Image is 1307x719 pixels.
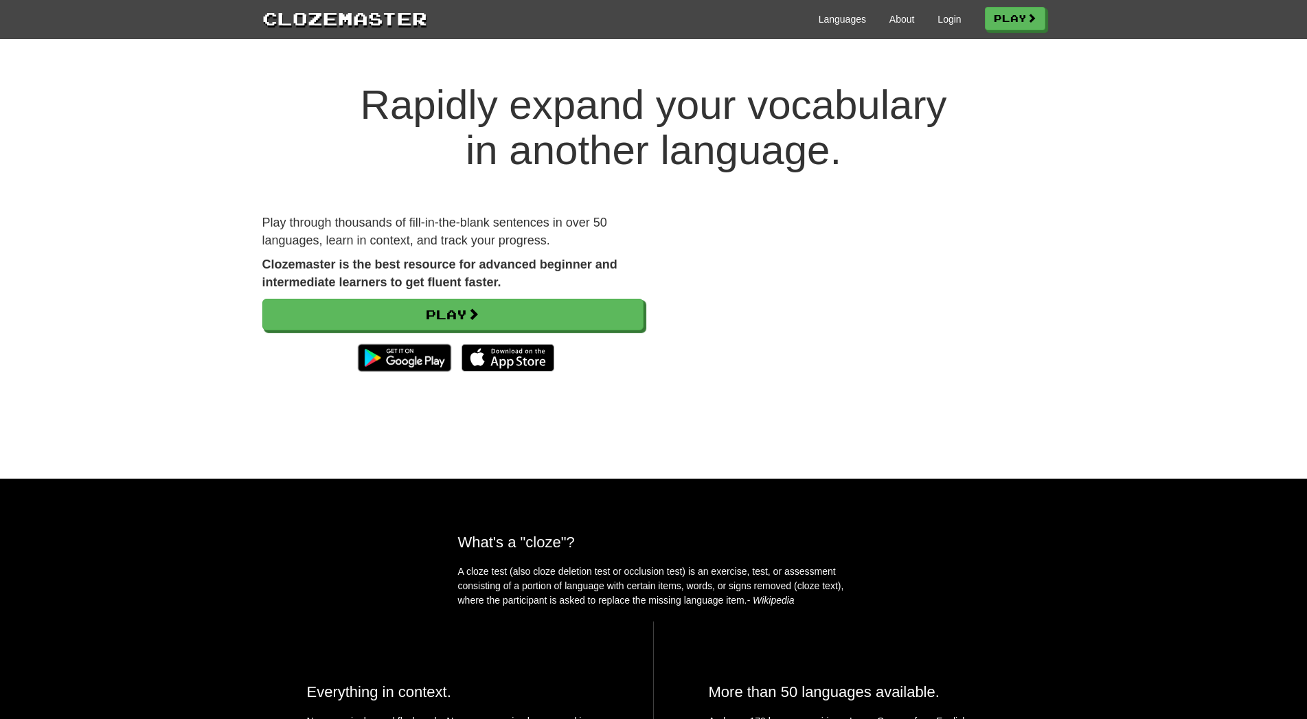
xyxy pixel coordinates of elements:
p: Play through thousands of fill-in-the-blank sentences in over 50 languages, learn in context, and... [262,214,644,249]
h2: Everything in context. [307,683,598,700]
h2: What's a "cloze"? [458,534,850,551]
p: A cloze test (also cloze deletion test or occlusion test) is an exercise, test, or assessment con... [458,564,850,608]
img: Download_on_the_App_Store_Badge_US-UK_135x40-25178aeef6eb6b83b96f5f2d004eda3bffbb37122de64afbaef7... [462,344,554,372]
em: - Wikipedia [747,595,795,606]
a: Login [937,12,961,26]
img: Get it on Google Play [351,337,457,378]
a: About [889,12,915,26]
a: Play [985,7,1045,30]
a: Play [262,299,644,330]
a: Clozemaster [262,5,427,31]
strong: Clozemaster is the best resource for advanced beginner and intermediate learners to get fluent fa... [262,258,617,289]
a: Languages [819,12,866,26]
h2: More than 50 languages available. [709,683,1001,700]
